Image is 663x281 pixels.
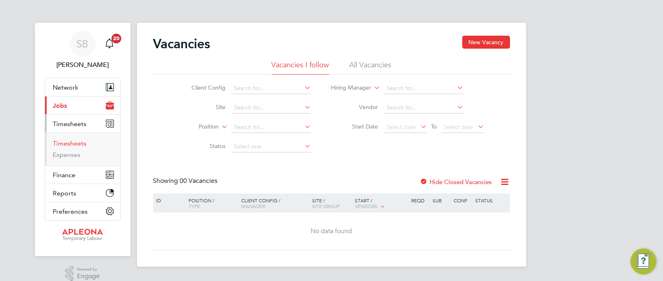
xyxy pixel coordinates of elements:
[45,97,120,114] button: Jobs
[462,36,510,49] button: New Vacancy
[53,102,67,109] span: Jobs
[62,229,103,242] img: apleona-logo-retina.png
[231,102,311,114] input: Search for...
[384,83,463,94] input: Search for...
[77,39,88,49] span: SB
[420,178,492,186] label: Hide Closed Vacancies
[452,193,473,207] div: Conf
[353,193,410,214] div: Start /
[631,249,657,275] button: Engage Resource Center
[355,203,378,209] span: Vendors
[312,203,340,209] span: Site Group
[180,177,218,185] span: 00 Vacancies
[45,202,120,220] button: Preferences
[53,189,77,197] span: Reports
[154,193,183,207] div: ID
[444,123,473,131] span: Select date
[45,184,120,202] button: Reports
[179,103,225,111] label: Site
[53,84,79,91] span: Network
[172,123,219,131] label: Position
[182,193,239,213] div: Position /
[331,123,378,130] label: Start Date
[431,193,452,207] div: Sub
[112,34,121,43] span: 20
[53,120,87,128] span: Timesheets
[45,78,120,96] button: Network
[179,142,225,150] label: Status
[45,115,120,133] button: Timesheets
[53,151,81,159] a: Expenses
[272,60,329,75] li: Vacancies I follow
[153,36,210,52] h2: Vacancies
[153,177,219,185] div: Showing
[45,60,121,70] span: Suzanne Bell
[77,266,100,273] span: Powered by
[231,83,311,94] input: Search for...
[310,193,353,213] div: Site /
[77,273,100,280] span: Engage
[101,31,118,57] a: 20
[331,103,378,111] label: Vendor
[429,121,439,132] span: To
[473,193,509,207] div: Status
[241,203,265,209] span: Manager
[53,171,76,179] span: Finance
[350,60,392,75] li: All Vacancies
[53,139,87,147] a: Timesheets
[35,23,131,256] nav: Main navigation
[45,31,121,70] a: SB[PERSON_NAME]
[45,133,120,165] div: Timesheets
[231,122,311,133] input: Search for...
[53,208,88,215] span: Preferences
[384,102,463,114] input: Search for...
[154,227,509,236] div: No data found
[324,84,371,92] label: Hiring Manager
[45,166,120,184] button: Finance
[386,123,416,131] span: Select date
[179,84,225,91] label: Client Config
[410,193,431,207] div: Reqd
[239,193,310,213] div: Client Config /
[189,203,200,209] span: Type
[231,141,311,152] input: Select one
[45,229,121,242] a: Go to home page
